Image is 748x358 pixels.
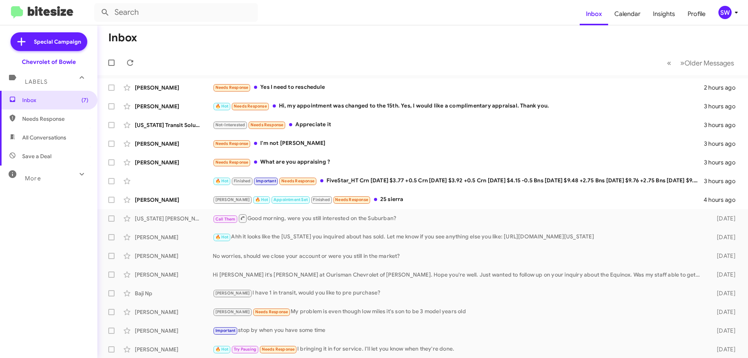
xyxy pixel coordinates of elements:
[25,175,41,182] span: More
[580,3,608,25] a: Inbox
[704,159,742,166] div: 3 hours ago
[256,178,276,183] span: Important
[22,152,51,160] span: Save a Deal
[704,308,742,316] div: [DATE]
[135,327,213,335] div: [PERSON_NAME]
[681,3,712,25] a: Profile
[608,3,647,25] a: Calendar
[81,96,88,104] span: (7)
[213,252,704,260] div: No worries, should we close your account or were you still in the market?
[135,215,213,222] div: [US_STATE] [PERSON_NAME]
[215,85,249,90] span: Needs Response
[135,252,213,260] div: [PERSON_NAME]
[704,346,742,353] div: [DATE]
[135,346,213,353] div: [PERSON_NAME]
[662,55,676,71] button: Previous
[712,6,739,19] button: SW
[213,233,704,242] div: Ahh it looks like the [US_STATE] you inquired about has sold. Let me know if you see anything els...
[704,177,742,185] div: 3 hours ago
[215,309,250,314] span: [PERSON_NAME]
[215,328,236,333] span: Important
[215,141,249,146] span: Needs Response
[704,121,742,129] div: 3 hours ago
[704,196,742,204] div: 4 hours ago
[234,104,267,109] span: Needs Response
[262,347,295,352] span: Needs Response
[213,213,704,223] div: Good morning, were you still interested on the Suburban?
[135,271,213,279] div: [PERSON_NAME]
[704,215,742,222] div: [DATE]
[704,140,742,148] div: 3 hours ago
[215,178,229,183] span: 🔥 Hot
[680,58,684,68] span: »
[215,291,250,296] span: [PERSON_NAME]
[718,6,732,19] div: SW
[313,197,330,202] span: Finished
[213,102,704,111] div: Hi, my appointment was changed to the 15th. Yes, I would like a complimentary appraisal. Thank you.
[335,197,368,202] span: Needs Response
[213,120,704,129] div: Appreciate it
[667,58,671,68] span: «
[684,59,734,67] span: Older Messages
[135,196,213,204] div: [PERSON_NAME]
[215,235,229,240] span: 🔥 Hot
[213,83,704,92] div: Yes I need to reschedule
[215,160,249,165] span: Needs Response
[213,176,704,185] div: FiveStar_HT Crn [DATE] $3.77 +0.5 Crn [DATE] $3.92 +0.5 Crn [DATE] $4.15 -0.5 Bns [DATE] $9.48 +2...
[215,347,229,352] span: 🔥 Hot
[704,327,742,335] div: [DATE]
[22,115,88,123] span: Needs Response
[213,139,704,148] div: I'm not [PERSON_NAME]
[11,32,87,51] a: Special Campaign
[25,78,48,85] span: Labels
[704,289,742,297] div: [DATE]
[704,102,742,110] div: 3 hours ago
[34,38,81,46] span: Special Campaign
[213,307,704,316] div: My problem is even though low miles it's son to be 3 model years old
[647,3,681,25] a: Insights
[676,55,739,71] button: Next
[135,121,213,129] div: [US_STATE] Transit Solutions
[234,178,251,183] span: Finished
[135,233,213,241] div: [PERSON_NAME]
[215,104,229,109] span: 🔥 Hot
[255,197,268,202] span: 🔥 Hot
[704,84,742,92] div: 2 hours ago
[213,289,704,298] div: I have 1 in transit, would you like to pre purchase?
[213,158,704,167] div: What are you appraising ?
[213,271,704,279] div: Hi [PERSON_NAME] it's [PERSON_NAME] at Ourisman Chevrolet of [PERSON_NAME]. Hope you're well. Jus...
[135,102,213,110] div: [PERSON_NAME]
[135,159,213,166] div: [PERSON_NAME]
[215,217,236,222] span: Call Them
[94,3,258,22] input: Search
[663,55,739,71] nav: Page navigation example
[273,197,308,202] span: Appointment Set
[215,197,250,202] span: [PERSON_NAME]
[135,289,213,297] div: Baji Np
[704,252,742,260] div: [DATE]
[281,178,314,183] span: Needs Response
[22,58,76,66] div: Chevrolet of Bowie
[704,233,742,241] div: [DATE]
[135,84,213,92] div: [PERSON_NAME]
[22,96,88,104] span: Inbox
[215,122,245,127] span: Not-Interested
[255,309,288,314] span: Needs Response
[213,195,704,204] div: 25 sierra
[234,347,256,352] span: Try Pausing
[704,271,742,279] div: [DATE]
[135,308,213,316] div: [PERSON_NAME]
[22,134,66,141] span: All Conversations
[108,32,137,44] h1: Inbox
[251,122,284,127] span: Needs Response
[213,326,704,335] div: stop by when you have some time
[135,140,213,148] div: [PERSON_NAME]
[213,345,704,354] div: I bringing it in for service. I'll let you know when they're done.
